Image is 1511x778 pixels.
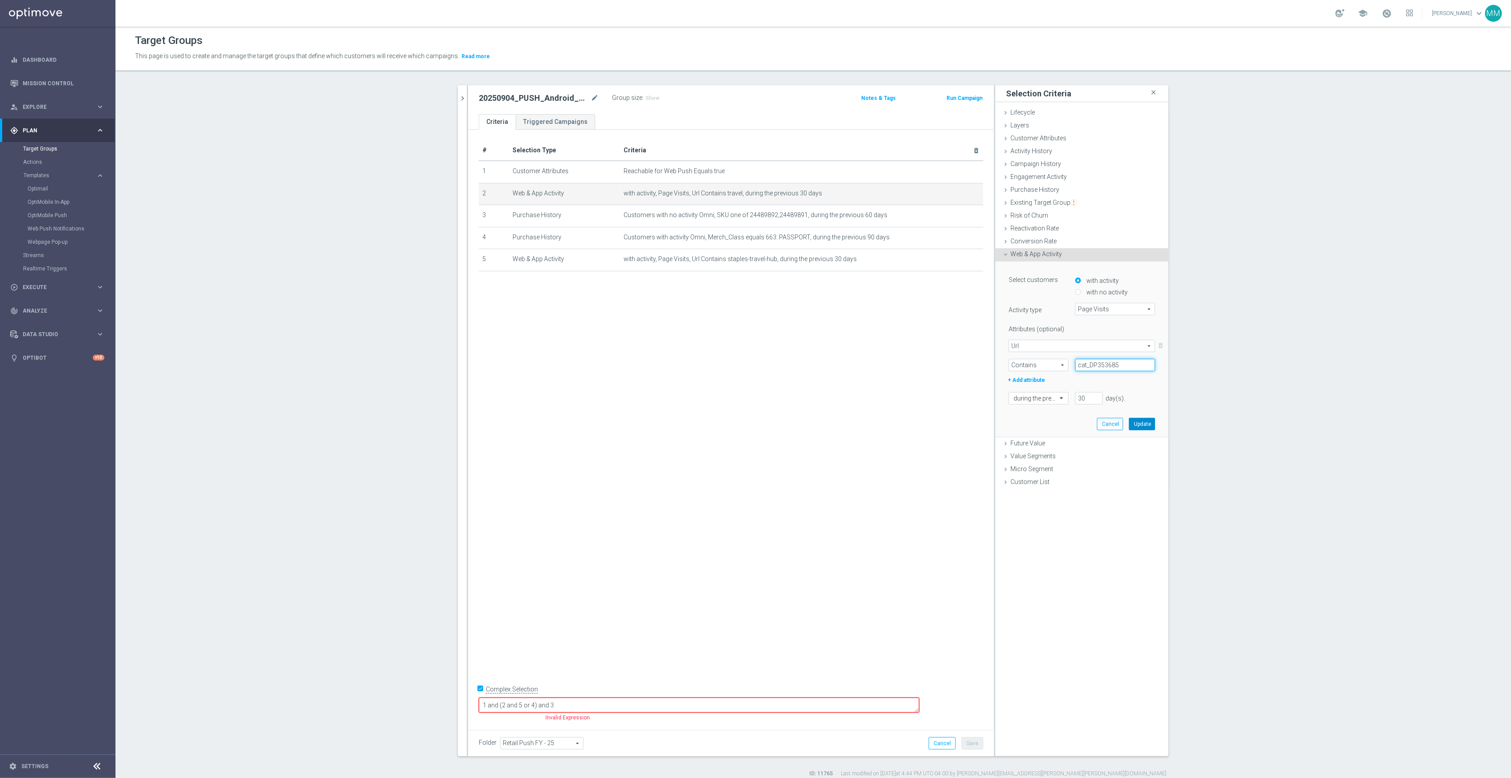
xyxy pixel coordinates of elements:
a: Webpage Pop-up [28,238,92,246]
td: Web & App Activity [509,183,620,205]
label: Complex Selection [486,685,538,694]
label: Select customers [1002,273,1069,284]
span: Plan [23,128,96,133]
div: track_changes Analyze keyboard_arrow_right [10,307,105,314]
button: Update [1129,418,1155,430]
i: equalizer [10,56,18,64]
span: Customers with no activity Omni, SKU one of 24489892,24489891, during the previous 60 days [624,211,887,219]
td: 3 [479,205,509,227]
span: Purchase History [1010,186,1059,193]
div: OptiMobile In-App [28,195,115,209]
h1: Target Groups [135,34,203,47]
div: equalizer Dashboard [10,56,105,64]
ng-select: during the previous [1009,392,1069,405]
button: Templates keyboard_arrow_right [23,172,105,179]
div: Streams [23,249,115,262]
a: Web Push Notifications [28,225,92,232]
i: keyboard_arrow_right [96,306,104,315]
label: Folder [479,739,497,746]
span: Risk of Churn [1010,212,1048,219]
i: chevron_right [458,94,467,103]
div: Optimail [28,182,115,195]
a: Optimail [28,185,92,192]
td: 1 [479,161,509,183]
span: Explore [23,104,96,110]
td: Web & App Activity [509,249,620,271]
div: OptiMobile Push [28,209,115,222]
div: Execute [10,283,96,291]
i: keyboard_arrow_right [96,171,104,180]
span: Customer List [1010,478,1050,485]
span: with activity, Page Visits, Url Contains travel, during the previous 30 days [624,190,822,197]
span: school [1358,8,1368,18]
div: Target Groups [23,142,115,155]
div: Data Studio [10,330,96,338]
button: gps_fixed Plan keyboard_arrow_right [10,127,105,134]
span: Web & App Activity [1010,250,1062,258]
span: This page is used to create and manage the target groups that define which customers will receive... [135,52,459,60]
a: OptiMobile Push [28,212,92,219]
a: Optibot [23,346,93,369]
button: Read more [461,52,491,61]
button: Save [962,737,983,750]
span: Customers with activity Omni, Merch_Class equals 663: PASSPORT, during the previous 90 days [624,234,890,241]
button: lightbulb Optibot +10 [10,354,105,361]
span: Conversion Rate [1010,238,1057,245]
a: Mission Control [23,71,104,95]
div: Templates [23,169,115,249]
i: lightbulb [10,354,18,362]
a: OptiMobile In-App [28,198,92,206]
a: Triggered Campaigns [516,114,595,130]
span: Future Value [1010,440,1045,447]
span: Lifecycle [1010,109,1035,116]
span: Templates [24,173,87,178]
div: Analyze [10,307,96,315]
i: gps_fixed [10,127,18,135]
i: keyboard_arrow_right [96,126,104,135]
i: keyboard_arrow_right [96,330,104,338]
span: Layers [1010,122,1029,129]
label: Activity type [1002,303,1069,314]
span: keyboard_arrow_down [1475,8,1484,18]
a: Dashboard [23,48,104,71]
div: Webpage Pop-up [28,235,115,249]
span: with activity, Page Visits, Url Contains staples-travel-hub, during the previous 30 days [624,255,857,263]
i: keyboard_arrow_right [96,103,104,111]
div: Optibot [10,346,104,369]
button: Data Studio keyboard_arrow_right [10,331,105,338]
button: person_search Explore keyboard_arrow_right [10,103,105,111]
span: Reachable for Web Push Equals true [624,167,725,175]
label: Group size [612,94,642,102]
td: 2 [479,183,509,205]
div: Mission Control [10,80,105,87]
td: Customer Attributes [509,161,620,183]
span: Value Segments [1010,453,1056,460]
span: Execute [23,285,96,290]
h3: Selection Criteria [1006,88,1071,99]
h2: 20250904_PUSH_Android_Tech_AirTag [479,93,589,103]
button: play_circle_outline Execute keyboard_arrow_right [10,284,105,291]
button: chevron_right [458,85,467,111]
td: 5 [479,249,509,271]
a: [PERSON_NAME]keyboard_arrow_down [1431,7,1485,20]
div: MM [1485,5,1502,22]
i: person_search [10,103,18,111]
span: Existing Target Group [1010,199,1077,206]
td: Purchase History [509,227,620,249]
span: Analyze [23,308,96,314]
a: Target Groups [23,145,92,152]
div: Mission Control [10,71,104,95]
i: settings [9,762,17,770]
div: Plan [10,127,96,135]
span: Engagement Activity [1010,173,1067,180]
div: Dashboard [10,48,104,71]
span: Micro Segment [1010,465,1053,472]
label: with activity [1084,277,1119,285]
button: Cancel [929,737,956,750]
label: Invalid Expression [545,714,590,722]
a: Criteria [479,114,516,130]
